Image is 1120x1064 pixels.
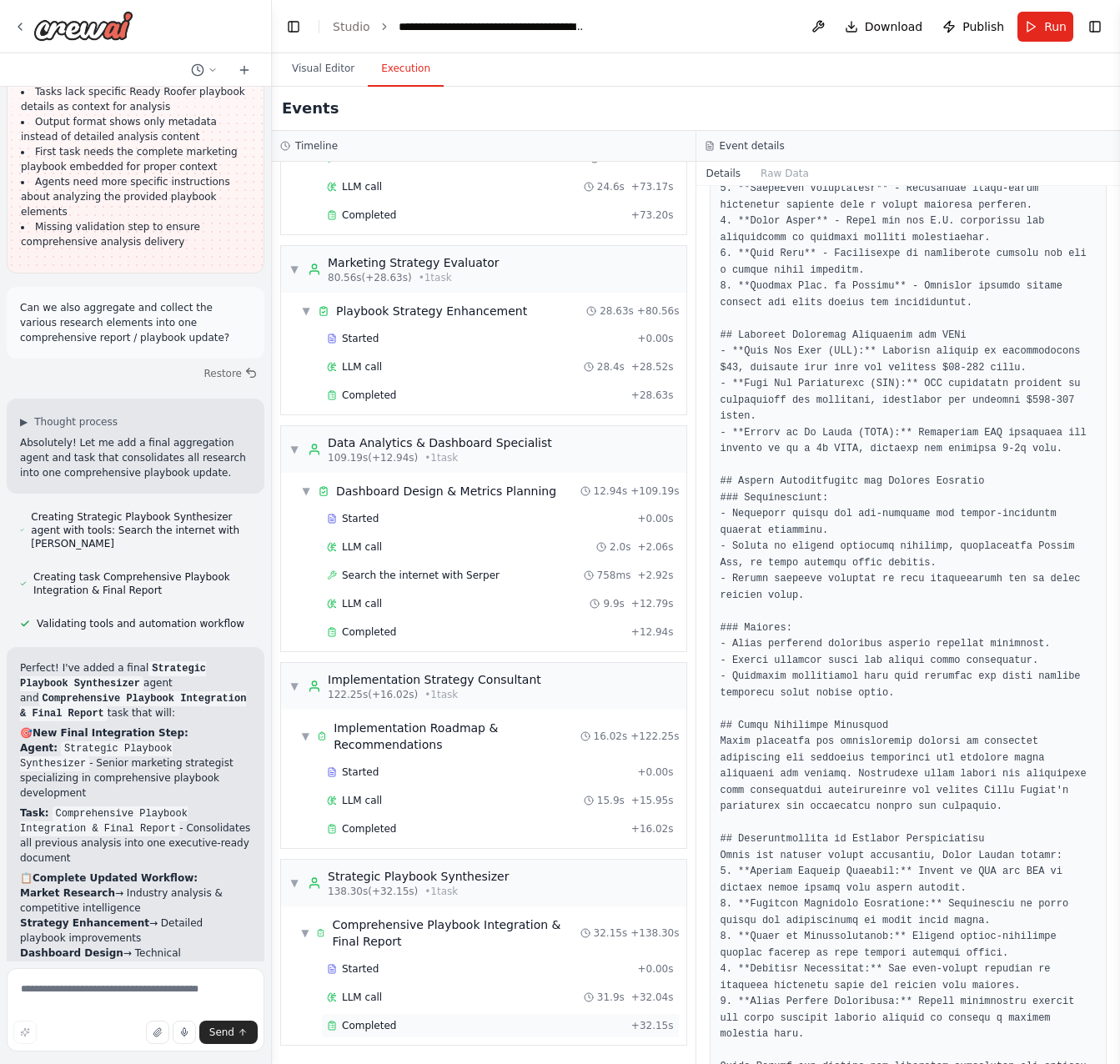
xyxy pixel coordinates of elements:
span: + 2.92s [637,569,673,582]
div: Strategic Playbook Synthesizer [328,868,509,885]
span: ▼ [301,484,311,498]
span: + 80.56s [637,304,680,318]
span: Playbook Strategy Enhancement [336,303,527,319]
span: 28.4s [597,360,625,374]
button: ▶Thought process [20,415,118,429]
button: Show right sidebar [1083,15,1107,38]
span: Started [342,332,379,345]
button: Send [199,1021,258,1044]
span: Completed [342,208,396,222]
strong: New Final Integration Step: [33,727,188,739]
span: + 73.17s [631,180,674,193]
button: Hide left sidebar [282,15,305,38]
button: Raw Data [751,162,819,185]
span: 31.9s [597,991,625,1004]
button: Start a new chat [231,60,258,80]
div: Data Analytics & Dashboard Specialist [328,434,552,451]
span: ▼ [301,730,310,743]
code: Comprehensive Playbook Integration & Final Report [20,806,188,836]
span: 9.9s [603,597,624,610]
span: + 16.02s [631,822,674,836]
img: Logo [33,11,133,41]
span: • 1 task [424,885,458,898]
span: Publish [962,18,1004,35]
h2: Events [282,97,339,120]
button: Publish [936,12,1011,42]
div: Marketing Strategy Evaluator [328,254,500,271]
span: Send [209,1026,234,1039]
p: - Senior marketing strategist specializing in comprehensive playbook development [20,740,251,801]
li: Agents need more specific instructions about analyzing the provided playbook elements [21,174,250,219]
span: Run [1044,18,1067,35]
span: ▼ [289,263,299,276]
span: + 0.00s [637,512,673,525]
span: Completed [342,389,396,402]
span: 122.25s (+16.02s) [328,688,418,701]
code: Strategic Playbook Synthesizer [20,741,173,771]
span: 15.9s [597,794,625,807]
strong: Dashboard Design [20,947,123,959]
strong: Complete Updated Workflow: [33,872,198,884]
span: ▼ [289,876,299,890]
button: Execution [368,52,444,87]
span: ▼ [289,680,299,693]
span: ▼ [301,304,311,318]
h2: 📋 [20,871,251,886]
span: 24.6s [597,180,625,193]
span: Started [342,765,379,779]
span: LLM call [342,991,382,1004]
span: + 32.15s [631,1019,674,1032]
li: → Technical specifications & metrics [20,946,251,976]
button: Improve this prompt [13,1021,37,1044]
span: 16.02s [594,730,628,743]
span: Implementation Roadmap & Recommendations [334,720,580,753]
button: Run [1017,12,1073,42]
span: 80.56s (+28.63s) [328,271,412,284]
span: 32.15s [594,926,628,940]
li: First task needs the complete marketing playbook embedded for proper context [21,144,250,174]
h2: 🎯 [20,725,251,740]
span: Validating tools and automation workflow [37,617,244,630]
span: Download [865,18,923,35]
span: ▼ [289,443,299,456]
span: 109.19s (+12.94s) [328,451,418,464]
span: Started [342,512,379,525]
span: + 15.95s [631,794,674,807]
div: Implementation Strategy Consultant [328,671,541,688]
button: Visual Editor [279,52,368,87]
strong: Strategy Enhancement [20,917,149,929]
span: + 73.20s [631,208,674,222]
span: 138.30s (+32.15s) [328,885,418,898]
li: → Detailed playbook improvements [20,916,251,946]
span: + 28.52s [631,360,674,374]
span: Creating Strategic Playbook Synthesizer agent with tools: Search the internet with [PERSON_NAME] [31,510,251,550]
a: Studio [333,20,370,33]
span: + 122.25s [630,730,679,743]
li: Tasks lack specific Ready Roofer playbook details as context for analysis [21,84,250,114]
span: + 32.04s [631,991,674,1004]
strong: Agent: [20,742,58,754]
span: ▼ [301,926,309,940]
button: Download [838,12,930,42]
code: Comprehensive Playbook Integration & Final Report [20,691,246,721]
span: ▶ [20,415,28,429]
p: Perfect! I've added a final agent and task that will: [20,660,251,720]
span: Thought process [34,415,118,429]
span: + 12.79s [631,597,674,610]
strong: Task: [20,807,49,819]
span: + 12.94s [631,625,674,639]
span: • 1 task [424,688,458,701]
span: + 138.30s [630,926,679,940]
p: Absolutely! Let me add a final aggregation agent and task that consolidates all research into one... [20,435,251,480]
strong: Market Research [20,887,115,899]
span: Completed [342,1019,396,1032]
span: Comprehensive Playbook Integration & Final Report [332,916,580,950]
span: LLM call [342,794,382,807]
span: Completed [342,822,396,836]
li: Output format shows only metadata instead of detailed analysis content [21,114,250,144]
span: LLM call [342,180,382,193]
span: • 1 task [424,451,458,464]
span: Started [342,962,379,976]
span: LLM call [342,360,382,374]
span: + 2.06s [637,540,673,554]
